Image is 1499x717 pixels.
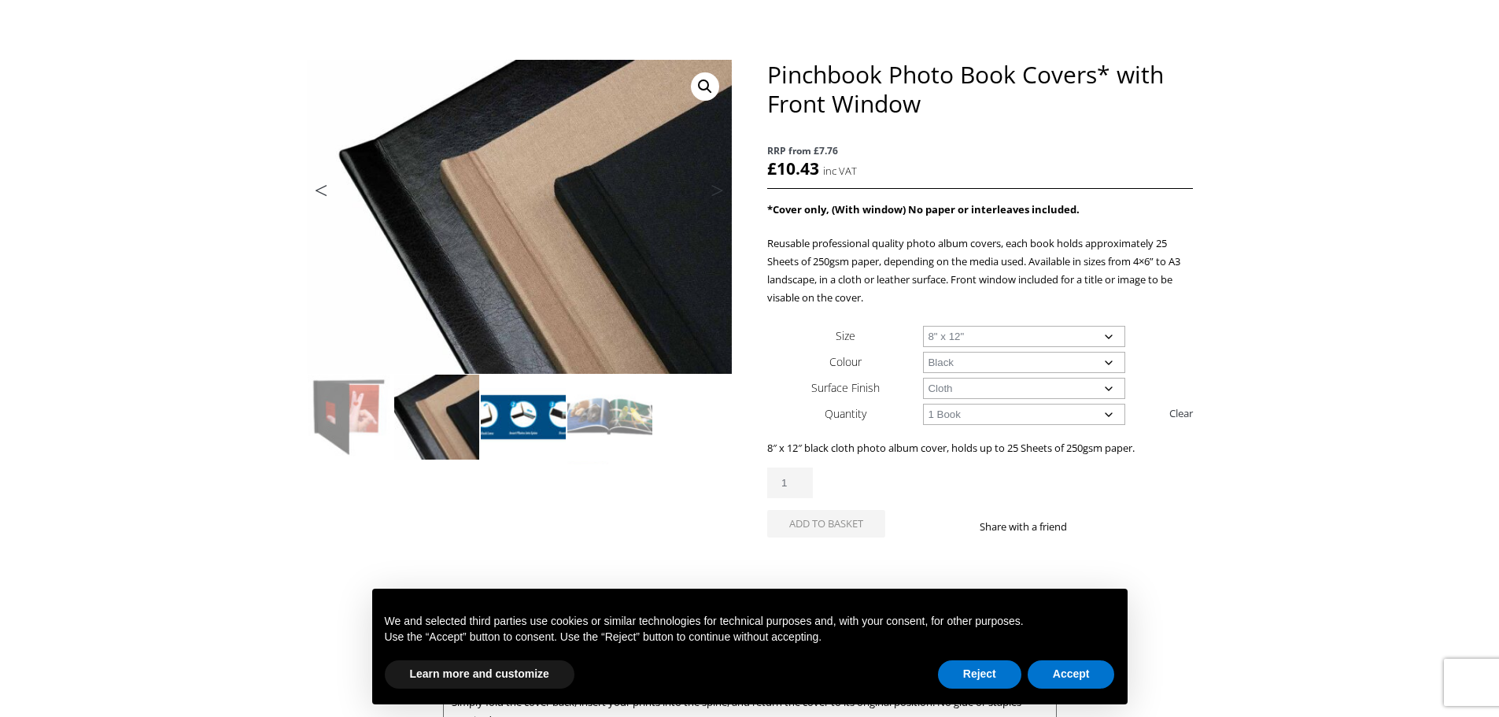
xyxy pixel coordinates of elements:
[385,660,574,689] button: Learn more and customize
[1124,520,1136,533] img: email sharing button
[767,157,819,179] bdi: 10.43
[767,157,777,179] span: £
[767,60,1192,118] h1: Pinchbook Photo Book Covers* with Front Window
[567,461,652,546] img: Pinchbook Photo Book Covers* with Front Window - Image 8
[980,518,1086,536] p: Share with a friend
[1169,401,1193,426] a: Clear options
[394,461,479,546] img: Pinchbook Photo Book Covers* with Front Window - Image 6
[836,328,855,343] label: Size
[767,510,885,538] button: Add to basket
[385,630,1115,645] p: Use the “Accept” button to consent. Use the “Reject” button to continue without accepting.
[767,202,1080,216] strong: *Cover only, (With window) No paper or interleaves included.
[567,375,652,460] img: Pinchbook Photo Book Covers* with Front Window - Image 4
[385,614,1115,630] p: We and selected third parties use cookies or similar technologies for technical purposes and, wit...
[767,235,1192,307] p: Reusable professional quality photo album covers, each book holds approximately 25 Sheets of 250g...
[691,72,719,101] a: View full-screen image gallery
[394,375,479,460] img: Pinchbook Photo Book Covers* with Front Window - Image 2
[767,142,1192,160] span: RRP from £7.76
[1028,660,1115,689] button: Accept
[481,375,566,460] img: Pinchbook Photo Book Covers* with Front Window - Image 3
[308,375,393,460] img: Pinchbook Photo Book Covers* with Front Window
[825,406,866,421] label: Quantity
[481,461,566,546] img: Pinchbook Photo Book Covers* with Front Window - Image 7
[811,380,880,395] label: Surface Finish
[1105,520,1117,533] img: twitter sharing button
[308,461,393,546] img: Pinchbook Photo Book Covers* with Front Window - Image 5
[829,354,862,369] label: Colour
[767,439,1192,457] p: 8″ x 12″ black cloth photo album cover, holds up to 25 Sheets of 250gsm paper.
[938,660,1021,689] button: Reject
[1086,520,1098,533] img: facebook sharing button
[767,468,813,498] input: Product quantity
